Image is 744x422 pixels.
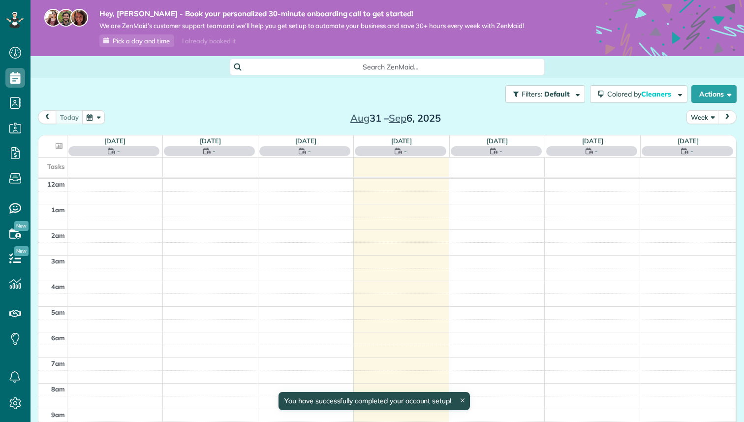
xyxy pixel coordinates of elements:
button: Colored byCleaners [590,85,687,103]
span: - [690,146,693,156]
img: maria-72a9807cf96188c08ef61303f053569d2e2a8a1cde33d635c8a3ac13582a053d.jpg [44,9,62,27]
div: I already booked it [176,35,242,47]
span: 6am [51,334,65,342]
span: - [117,146,120,156]
a: [DATE] [678,137,699,145]
span: We are ZenMaid’s customer support team and we’ll help you get set up to automate your business an... [99,22,524,30]
span: - [308,146,311,156]
span: Filters: [522,90,542,98]
span: Default [544,90,570,98]
a: [DATE] [487,137,508,145]
button: Filters: Default [505,85,585,103]
span: 8am [51,385,65,393]
span: 1am [51,206,65,214]
h2: 31 – 6, 2025 [334,113,457,124]
img: jorge-587dff0eeaa6aab1f244e6dc62b8924c3b6ad411094392a53c71c6c4a576187d.jpg [57,9,75,27]
a: [DATE] [582,137,603,145]
span: 12am [47,180,65,188]
span: 9am [51,411,65,419]
span: - [499,146,502,156]
span: Aug [350,112,370,124]
button: Actions [691,85,737,103]
a: Pick a day and time [99,34,174,47]
span: - [213,146,216,156]
a: Filters: Default [500,85,585,103]
span: Tasks [47,162,65,170]
strong: Hey, [PERSON_NAME] - Book your personalized 30-minute onboarding call to get started! [99,9,524,19]
span: - [404,146,407,156]
span: Sep [389,112,406,124]
span: 2am [51,231,65,239]
a: [DATE] [295,137,316,145]
button: Week [686,110,719,124]
button: prev [38,110,57,124]
a: [DATE] [104,137,125,145]
span: - [595,146,598,156]
a: [DATE] [200,137,221,145]
a: [DATE] [391,137,412,145]
span: 3am [51,257,65,265]
span: New [14,221,29,231]
span: 7am [51,359,65,367]
button: next [718,110,737,124]
span: 5am [51,308,65,316]
button: today [56,110,83,124]
span: Pick a day and time [113,37,170,45]
img: michelle-19f622bdf1676172e81f8f8fba1fb50e276960ebfe0243fe18214015130c80e4.jpg [70,9,88,27]
div: You have successfully completed your account setup! [279,392,470,410]
span: Colored by [607,90,675,98]
span: New [14,246,29,256]
span: 4am [51,283,65,291]
span: Cleaners [641,90,673,98]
